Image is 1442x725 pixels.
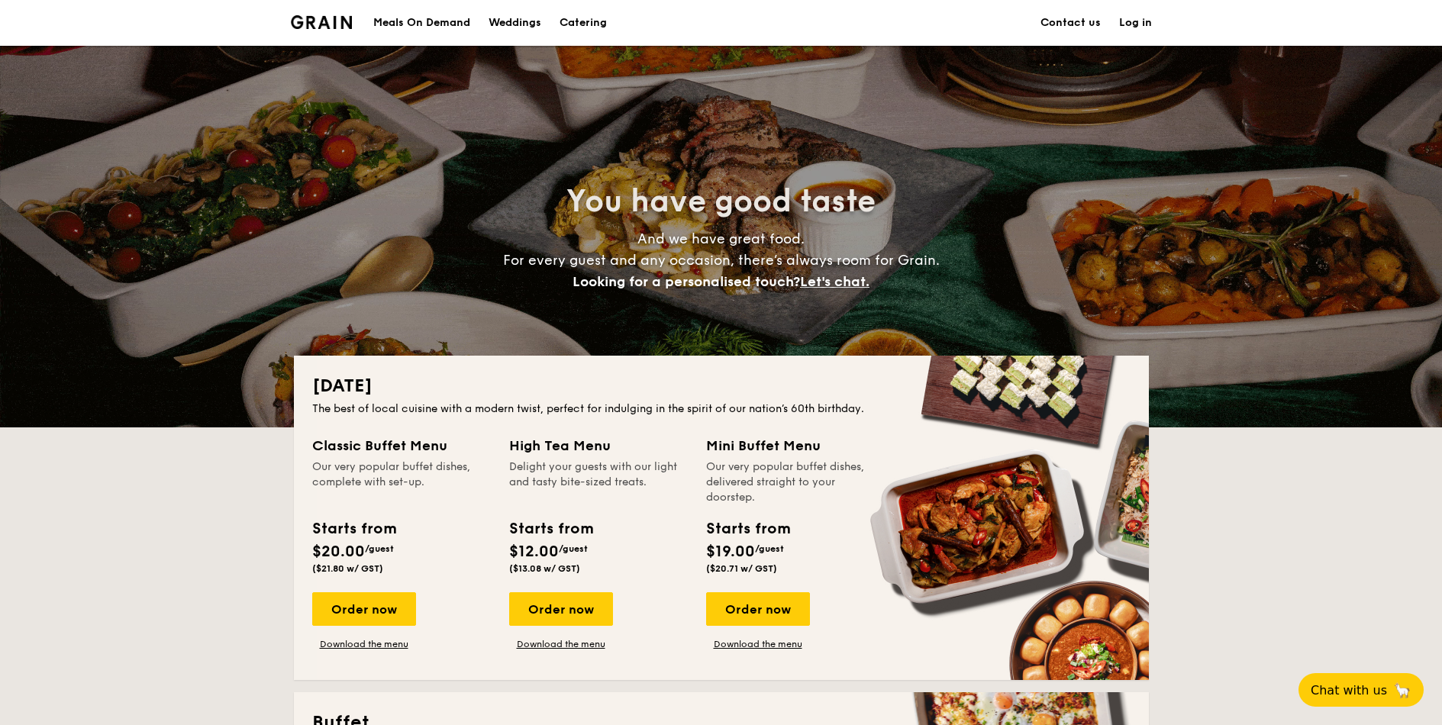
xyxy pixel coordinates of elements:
a: Logotype [291,15,353,29]
div: Starts from [706,517,789,540]
div: Delight your guests with our light and tasty bite-sized treats. [509,459,688,505]
span: /guest [755,543,784,554]
a: Download the menu [312,638,416,650]
div: Order now [706,592,810,626]
div: The best of local cuisine with a modern twist, perfect for indulging in the spirit of our nation’... [312,401,1131,417]
div: Our very popular buffet dishes, delivered straight to your doorstep. [706,459,885,505]
span: ($20.71 w/ GST) [706,563,777,574]
span: ($13.08 w/ GST) [509,563,580,574]
div: Classic Buffet Menu [312,435,491,456]
span: Looking for a personalised touch? [573,273,800,290]
div: Starts from [509,517,592,540]
span: /guest [559,543,588,554]
span: Let's chat. [800,273,869,290]
h2: [DATE] [312,374,1131,398]
span: $12.00 [509,543,559,561]
div: Order now [509,592,613,626]
div: High Tea Menu [509,435,688,456]
div: Starts from [312,517,395,540]
span: $19.00 [706,543,755,561]
a: Download the menu [509,638,613,650]
div: Mini Buffet Menu [706,435,885,456]
span: $20.00 [312,543,365,561]
span: Chat with us [1311,683,1387,698]
div: Order now [312,592,416,626]
span: You have good taste [566,183,876,220]
button: Chat with us🦙 [1298,673,1424,707]
img: Grain [291,15,353,29]
a: Download the menu [706,638,810,650]
span: 🦙 [1393,681,1411,699]
span: /guest [365,543,394,554]
span: And we have great food. For every guest and any occasion, there’s always room for Grain. [503,230,940,290]
span: ($21.80 w/ GST) [312,563,383,574]
div: Our very popular buffet dishes, complete with set-up. [312,459,491,505]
